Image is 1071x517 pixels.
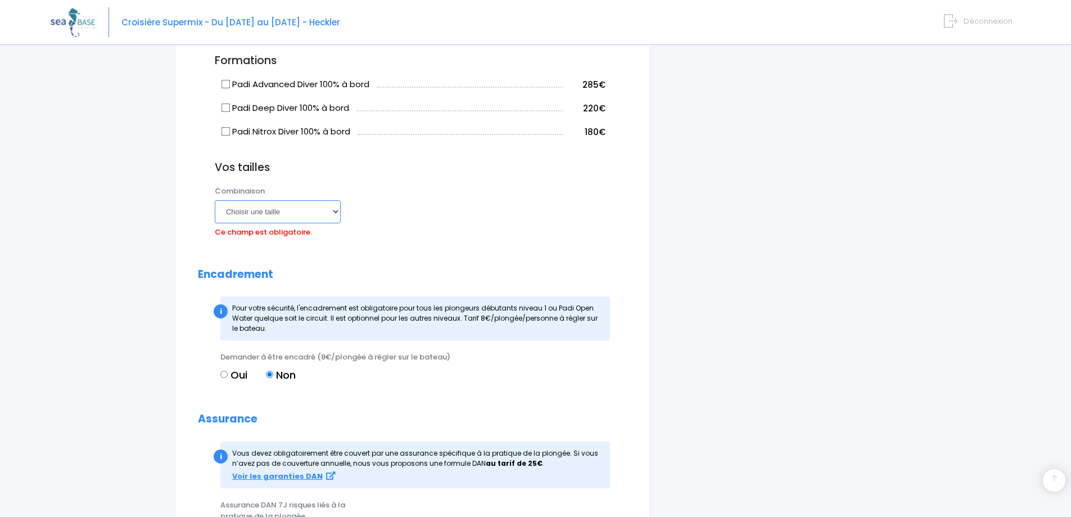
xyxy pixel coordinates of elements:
div: i [214,449,228,464]
span: 285€ [582,79,605,91]
h3: Vos tailles [215,161,627,174]
span: 220€ [583,102,605,114]
span: Croisière Supermix - Du [DATE] au [DATE] - Heckler [121,16,340,28]
span: Déconnexion [964,16,1013,26]
input: Padi Advanced Diver 100% à bord [222,80,231,89]
strong: Voir les garanties DAN [232,471,323,482]
label: Non [266,367,296,383]
h2: Encadrement [198,268,627,281]
input: Oui [220,371,228,378]
h2: Assurance [198,413,627,426]
input: Padi Deep Diver 100% à bord [222,104,231,113]
label: Padi Nitrox Diver 100% à bord [222,125,350,138]
label: Padi Deep Diver 100% à bord [222,102,349,115]
h3: Formations [198,55,627,68]
span: Demander à être encadré (8€/plongée à régler sur le bateau) [220,352,450,362]
div: Vous devez obligatoirement être couvert par une assurance spécifique à la pratique de la plong... [220,442,610,488]
a: Voir les garanties DAN [232,471,335,481]
span: Pour votre sécurité, l'encadrement est obligatoire pour tous les plongeurs débutants niveau 1 ou ... [232,303,598,333]
span: 180€ [585,126,605,138]
label: Ce champ est obligatoire. [215,223,312,238]
input: Padi Nitrox Diver 100% à bord [222,127,231,136]
label: Padi Advanced Diver 100% à bord [222,78,369,91]
strong: au tarif de 25€ [486,458,543,468]
label: Oui [220,367,247,383]
input: Non [266,371,273,378]
div: i [214,304,228,318]
label: Combinaison [215,186,265,197]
